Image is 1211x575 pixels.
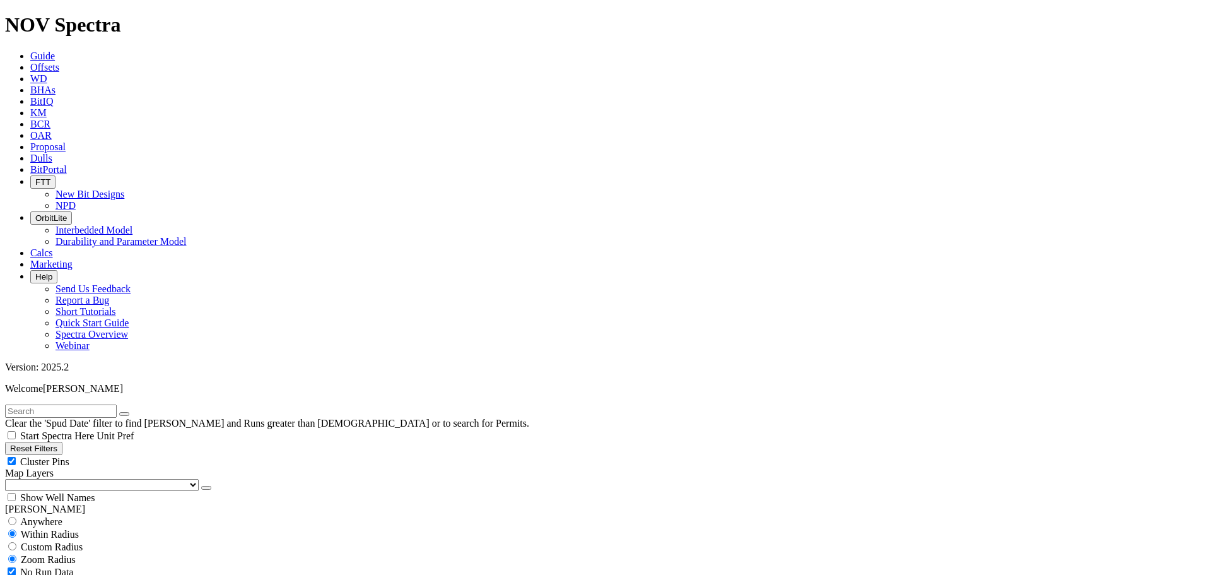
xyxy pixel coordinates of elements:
span: FTT [35,177,50,187]
button: OrbitLite [30,211,72,225]
span: [PERSON_NAME] [43,383,123,394]
a: New Bit Designs [56,189,124,199]
span: Map Layers [5,468,54,478]
span: Help [35,272,52,282]
a: Send Us Feedback [56,283,131,294]
input: Start Spectra Here [8,431,16,439]
a: Spectra Overview [56,329,128,340]
input: Search [5,405,117,418]
span: Start Spectra Here [20,430,94,441]
a: Report a Bug [56,295,109,305]
button: Help [30,270,57,283]
a: Proposal [30,141,66,152]
p: Welcome [5,383,1206,394]
span: Anywhere [20,516,62,527]
span: Cluster Pins [20,456,69,467]
a: Calcs [30,247,53,258]
a: Quick Start Guide [56,317,129,328]
button: FTT [30,175,56,189]
span: Zoom Radius [21,554,76,565]
span: Within Radius [21,529,79,540]
a: NPD [56,200,76,211]
a: Offsets [30,62,59,73]
a: BCR [30,119,50,129]
a: Webinar [56,340,90,351]
a: OAR [30,130,52,141]
a: KM [30,107,47,118]
h1: NOV Spectra [5,13,1206,37]
button: Reset Filters [5,442,62,455]
span: OrbitLite [35,213,67,223]
div: [PERSON_NAME] [5,504,1206,515]
span: Show Well Names [20,492,95,503]
span: Unit Pref [97,430,134,441]
a: Dulls [30,153,52,163]
a: BitIQ [30,96,53,107]
span: Custom Radius [21,542,83,552]
a: Durability and Parameter Model [56,236,187,247]
div: Version: 2025.2 [5,362,1206,373]
a: WD [30,73,47,84]
a: Interbedded Model [56,225,132,235]
a: Guide [30,50,55,61]
a: BHAs [30,85,56,95]
span: Clear the 'Spud Date' filter to find [PERSON_NAME] and Runs greater than [DEMOGRAPHIC_DATA] or to... [5,418,529,429]
a: Short Tutorials [56,306,116,317]
a: BitPortal [30,164,67,175]
a: Marketing [30,259,73,270]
